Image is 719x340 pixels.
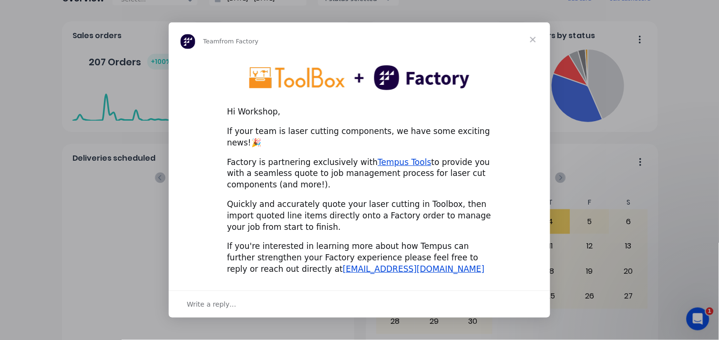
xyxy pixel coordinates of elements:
[227,157,492,191] div: Factory is partnering exclusively with to provide you with a seamless quote to job management pro...
[187,298,236,310] span: Write a reply…
[180,34,195,49] img: Profile image for Team
[203,38,219,45] span: Team
[169,290,550,318] div: Open conversation and reply
[516,22,550,57] span: Close
[227,241,492,275] div: If you're interested in learning more about how Tempus can further strengthen your Factory experi...
[343,264,484,274] a: [EMAIL_ADDRESS][DOMAIN_NAME]
[227,199,492,233] div: Quickly and accurately quote your laser cutting in Toolbox, then import quoted line items directl...
[227,106,492,118] div: Hi Workshop,
[219,38,258,45] span: from Factory
[378,157,431,167] a: Tempus Tools
[227,126,492,149] div: If your team is laser cutting components, we have some exciting news!🎉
